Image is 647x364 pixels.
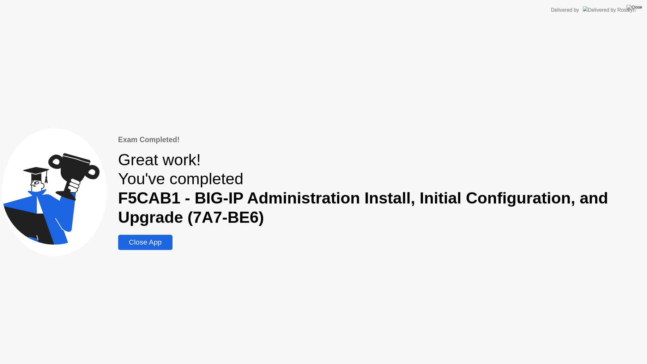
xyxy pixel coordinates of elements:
div: Exam Completed! [118,134,645,145]
div: Delivered by [551,6,579,14]
img: Close [626,5,642,10]
b: F5CAB1 - BIG-IP Administration Install, Initial Configuration, and Upgrade (7A7-BE6) [118,189,608,226]
button: Close App [118,235,172,250]
div: Great work! You've completed [118,150,645,227]
div: Close App [120,238,171,246]
img: Delivered by Rosalyn [583,6,636,14]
